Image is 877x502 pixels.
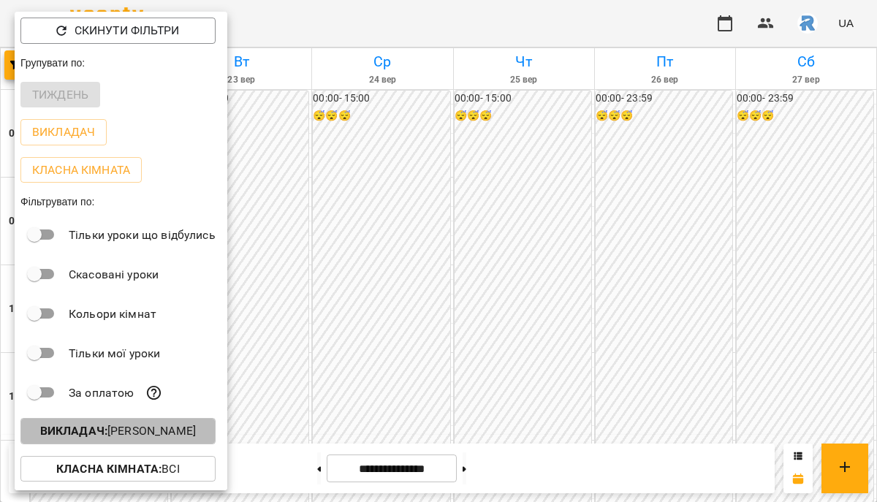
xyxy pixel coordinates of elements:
p: Класна кімната [32,161,130,179]
p: Всі [56,460,180,478]
p: Викладач [32,123,95,141]
b: Викладач : [40,424,107,438]
button: Викладач [20,119,107,145]
button: Класна кімната:Всі [20,456,216,482]
button: Класна кімната [20,157,142,183]
button: Скинути фільтри [20,18,216,44]
div: Групувати по: [15,50,227,76]
p: За оплатою [69,384,134,402]
p: Кольори кімнат [69,305,156,323]
b: Класна кімната : [56,462,162,476]
p: Тільки уроки що відбулись [69,227,216,244]
button: Викладач:[PERSON_NAME] [20,418,216,444]
p: Тільки мої уроки [69,345,160,362]
p: [PERSON_NAME] [40,422,196,440]
p: Скасовані уроки [69,266,159,284]
div: Фільтрувати по: [15,189,227,215]
p: Скинути фільтри [75,22,179,39]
